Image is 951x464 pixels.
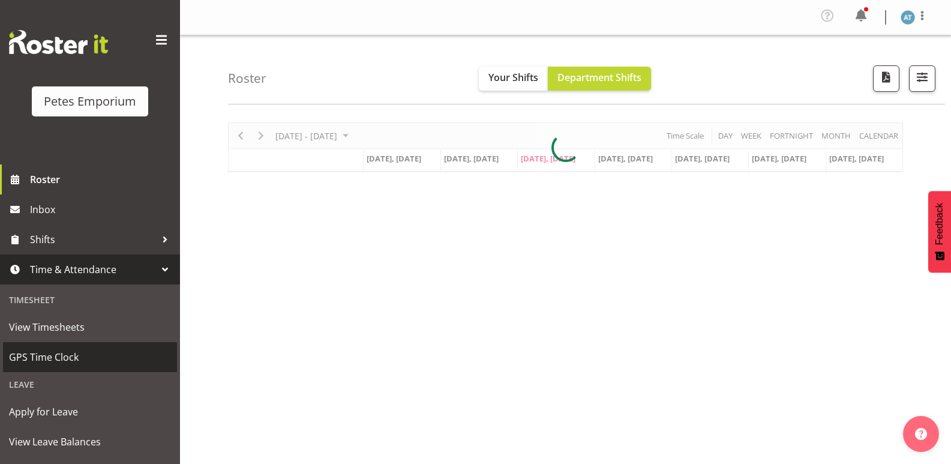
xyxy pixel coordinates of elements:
[30,200,174,218] span: Inbox
[928,191,951,273] button: Feedback - Show survey
[9,403,171,421] span: Apply for Leave
[909,65,935,92] button: Filter Shifts
[915,428,927,440] img: help-xxl-2.png
[3,372,177,397] div: Leave
[548,67,651,91] button: Department Shifts
[3,397,177,427] a: Apply for Leave
[9,348,171,366] span: GPS Time Clock
[9,30,108,54] img: Rosterit website logo
[934,203,945,245] span: Feedback
[3,342,177,372] a: GPS Time Clock
[3,427,177,457] a: View Leave Balances
[488,71,538,84] span: Your Shifts
[3,288,177,312] div: Timesheet
[9,318,171,336] span: View Timesheets
[44,92,136,110] div: Petes Emporium
[30,230,156,249] span: Shifts
[228,71,266,85] h4: Roster
[30,261,156,279] span: Time & Attendance
[901,10,915,25] img: alex-micheal-taniwha5364.jpg
[3,312,177,342] a: View Timesheets
[9,433,171,451] span: View Leave Balances
[873,65,899,92] button: Download a PDF of the roster according to the set date range.
[479,67,548,91] button: Your Shifts
[30,170,174,188] span: Roster
[557,71,641,84] span: Department Shifts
